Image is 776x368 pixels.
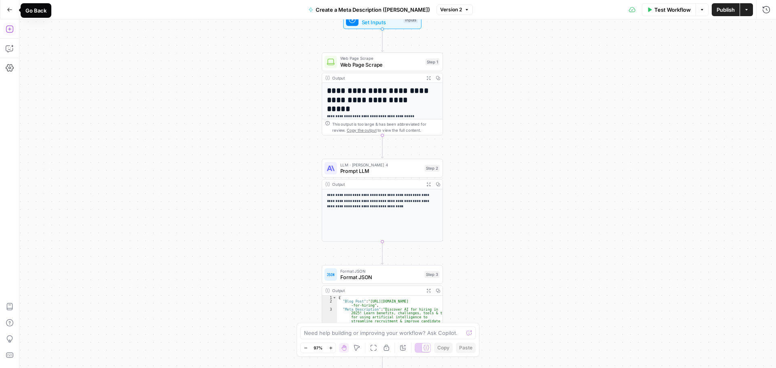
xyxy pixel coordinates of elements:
div: Inputs [403,16,418,23]
div: 2 [322,299,337,307]
span: Prompt LLM [340,167,422,175]
div: Set InputsInputs [322,10,443,29]
g: Edge from start to step_1 [381,29,384,52]
span: Paste [459,344,472,351]
span: LLM · [PERSON_NAME] 4 [340,162,422,168]
span: Web Page Scrape [340,55,422,61]
button: Copy [434,343,453,353]
button: Create a Meta Description ([PERSON_NAME]) [304,3,435,16]
span: Toggle code folding, rows 1 through 4 [332,296,337,300]
g: Edge from step_2 to step_3 [381,242,384,264]
div: 1 [322,296,337,300]
div: Format JSONFormat JSONStep 3Output{ "Blog Post":"[URL][DOMAIN_NAME] -for-hiring", "Meta Descripti... [322,265,443,348]
button: Paste [456,343,476,353]
span: Set Inputs [362,19,401,26]
div: 3 [322,307,337,327]
div: Step 3 [425,271,440,278]
button: Test Workflow [642,3,696,16]
span: Create a Meta Description ([PERSON_NAME]) [316,6,430,14]
div: Output [332,75,422,81]
div: Step 2 [425,165,440,172]
div: Output [332,287,422,293]
div: This output is too large & has been abbreviated for review. to view the full content. [332,121,439,133]
span: Publish [717,6,735,14]
button: Publish [712,3,740,16]
g: Edge from step_1 to step_2 [381,135,384,158]
span: Format JSON [340,273,422,281]
span: Copy [437,344,449,351]
span: Format JSON [340,268,422,274]
div: Step 1 [425,58,439,65]
span: Web Page Scrape [340,61,422,68]
button: Version 2 [436,4,473,15]
span: Test Workflow [654,6,691,14]
span: 97% [314,345,323,351]
span: Copy the output [347,128,377,133]
div: Output [332,181,422,187]
span: Version 2 [440,6,462,13]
